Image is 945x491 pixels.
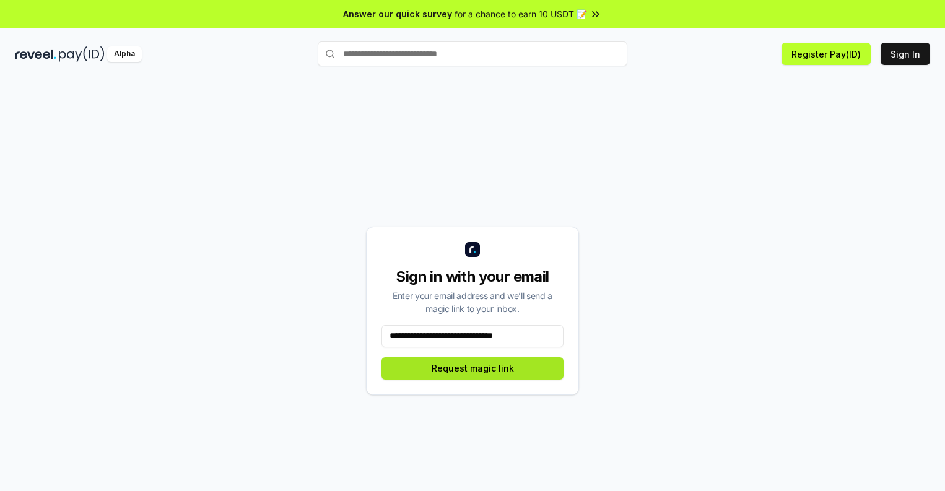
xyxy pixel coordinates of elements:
div: Sign in with your email [381,267,564,287]
button: Register Pay(ID) [782,43,871,65]
img: pay_id [59,46,105,62]
span: for a chance to earn 10 USDT 📝 [455,7,587,20]
button: Request magic link [381,357,564,380]
span: Answer our quick survey [343,7,452,20]
div: Alpha [107,46,142,62]
button: Sign In [881,43,930,65]
img: logo_small [465,242,480,257]
div: Enter your email address and we’ll send a magic link to your inbox. [381,289,564,315]
img: reveel_dark [15,46,56,62]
